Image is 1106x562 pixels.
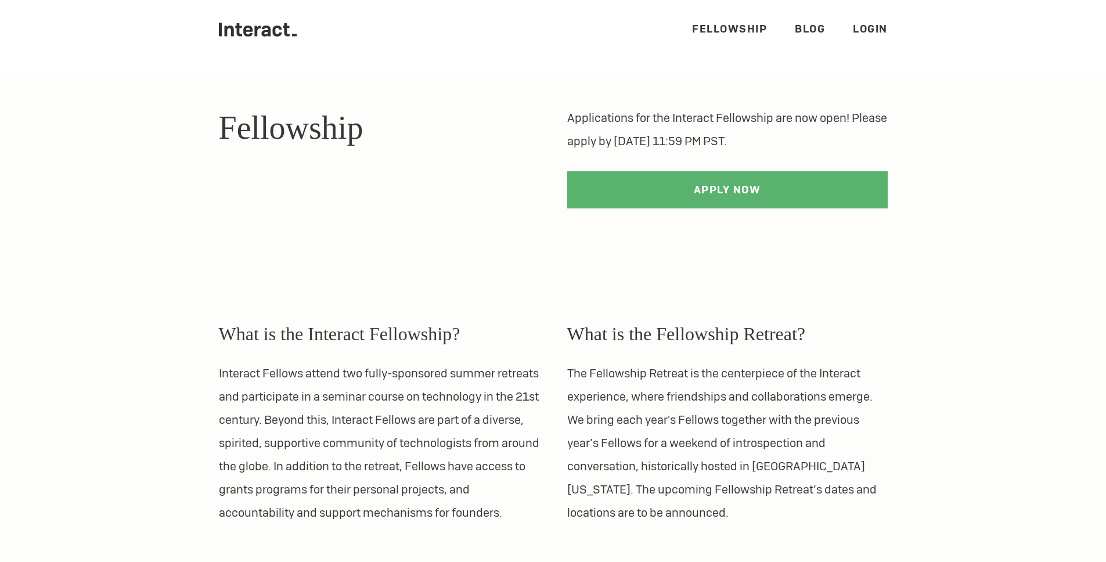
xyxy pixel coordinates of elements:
a: Login [853,22,888,35]
a: Apply Now [567,171,888,208]
a: Blog [795,22,825,35]
h1: Fellowship [219,106,539,149]
h3: What is the Fellowship Retreat? [567,320,888,348]
p: The Fellowship Retreat is the centerpiece of the Interact experience, where friendships and colla... [567,362,888,524]
p: Applications for the Interact Fellowship are now open! Please apply by [DATE] 11:59 PM PST. [567,106,888,153]
a: Fellowship [692,22,767,35]
p: Interact Fellows attend two fully-sponsored summer retreats and participate in a seminar course o... [219,362,539,524]
h3: What is the Interact Fellowship? [219,320,539,348]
